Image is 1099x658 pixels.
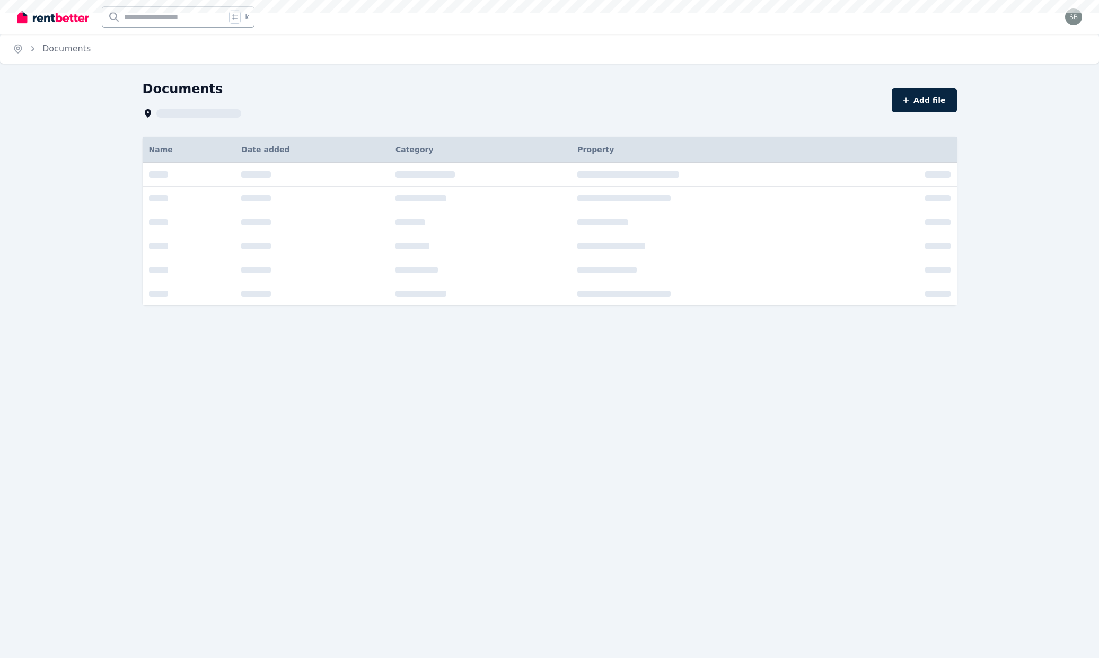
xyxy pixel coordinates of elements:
img: Shannon Bufton [1065,8,1082,25]
span: Name [149,145,173,154]
th: Date added [235,137,389,163]
a: Documents [42,43,91,54]
th: Category [389,137,571,163]
th: Property [571,137,860,163]
h1: Documents [143,81,223,98]
img: RentBetter [17,9,89,25]
button: Add file [892,88,957,112]
span: k [245,13,249,21]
